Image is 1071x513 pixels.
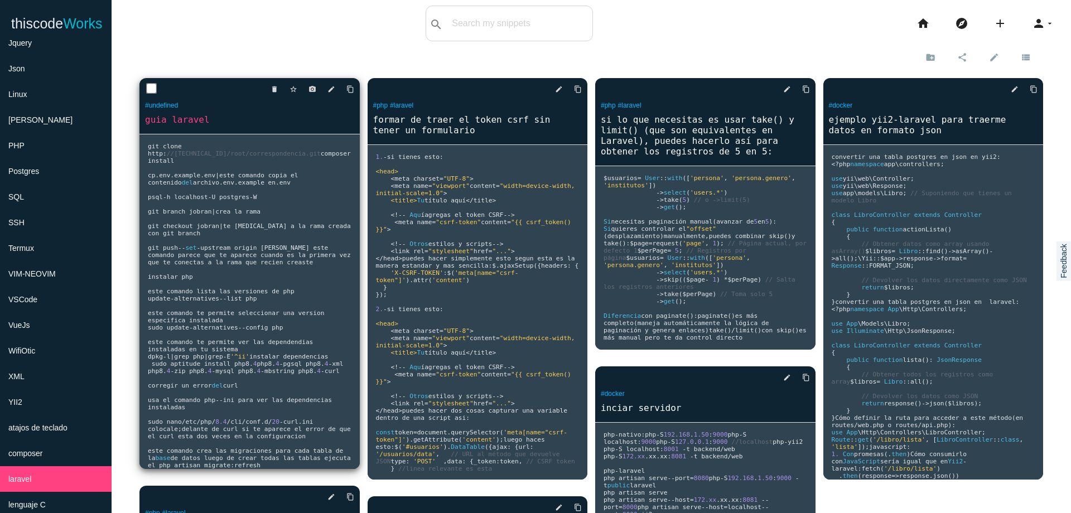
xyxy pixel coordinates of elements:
[390,197,417,204] span: <title>
[148,172,302,186] span: este comando copia el contenido
[424,197,428,204] span: t
[645,175,660,182] span: User
[656,196,663,204] span: ->
[832,153,997,161] span: convertir una tabla postgres en json en yii2
[462,197,473,204] span: í</
[802,367,810,388] i: content_copy
[148,143,185,157] span: git clone http
[390,211,406,219] span: <!--
[337,79,354,99] a: Copy to Clipboard
[440,153,443,161] span: :
[769,218,776,225] span: ):
[8,141,25,150] span: PHP
[618,101,641,109] a: #laravel
[159,172,170,179] span: env
[832,219,836,226] span: {
[212,193,249,201] span: U postgres
[619,240,630,247] span: ():
[178,244,185,251] span: --
[533,262,541,269] span: ({
[504,211,515,219] span: -->
[574,79,582,99] i: content_copy
[683,240,705,247] span: 'page'
[470,182,496,190] span: content
[925,47,935,66] i: create_new_folder
[850,161,884,168] span: namespace
[604,175,638,182] span: $usuarios
[604,240,811,254] span: // Página actual, por defecto 1
[774,367,791,388] a: edit
[832,262,862,269] span: Response
[327,487,335,507] i: edit
[675,247,679,254] span: 5
[567,262,571,269] span: :
[660,254,664,262] span: =
[940,161,944,168] span: ;
[683,254,690,262] span: ::
[925,248,940,255] span: find
[443,190,447,197] span: >
[492,248,511,255] span: "..."
[865,248,891,255] span: $libros
[394,182,428,190] span: meta name
[903,226,944,233] span: actionLista
[716,218,754,225] span: avanzar de
[765,218,769,225] span: 5
[832,240,993,255] span: // Obtener datos como array usando asArray()
[1056,241,1070,280] a: Feedback
[8,115,73,124] span: [PERSON_NAME]
[182,179,193,186] span: del
[601,390,625,398] a: #docker
[712,240,716,247] span: 1
[163,193,167,201] span: -
[474,248,489,255] span: href
[428,240,493,248] span: estilos y scripts
[496,262,500,269] span: .
[387,226,391,233] span: >
[679,247,683,254] span: ;
[212,208,216,215] span: |
[604,233,607,240] span: (
[436,219,481,226] span: "csrf-token"
[746,254,750,262] span: ,
[724,175,728,182] span: ,
[541,262,567,269] span: headers
[276,179,279,186] span: .
[679,218,683,225] span: ó
[660,233,664,240] span: )
[679,240,683,247] span: (
[327,79,335,99] i: edit
[238,179,276,186] span: example en
[649,182,656,189] span: ])
[11,6,103,41] a: thiscodeWorks
[832,161,839,168] span: <?
[8,372,25,381] span: XML
[507,219,511,226] span: =
[8,346,35,355] span: WifiOtic
[846,226,869,233] span: public
[319,79,335,99] a: edit
[234,179,238,186] span: .
[148,222,355,251] span: te [MEDICAL_DATA] a la rama creada con git branch git push
[443,175,470,182] span: "UTF-8"
[428,182,432,190] span: =
[432,197,462,204] span: tulo aqu
[346,79,354,99] i: content_copy
[428,197,432,204] span: í
[219,179,223,186] span: .
[664,196,679,204] span: take
[724,189,728,196] span: )
[604,247,750,262] span: // Registros por página
[409,211,421,219] span: Aqu
[611,218,678,225] span: necesitas paginaci
[446,12,592,35] input: Search my snippets
[8,64,25,73] span: Json
[873,255,880,262] span: ::
[63,16,102,31] span: Works
[664,204,675,211] span: get
[899,248,918,255] span: Libro
[664,233,705,240] span: manualmente
[940,248,956,255] span: ()->
[705,254,712,262] span: ([
[686,196,690,204] span: )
